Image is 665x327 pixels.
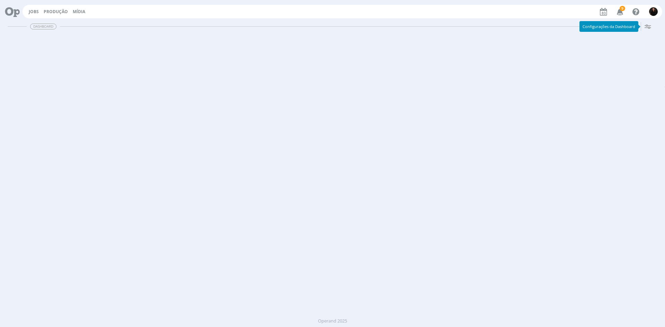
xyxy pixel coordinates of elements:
[73,9,85,15] a: Mídia
[612,6,627,18] button: 9
[42,9,70,15] button: Produção
[649,6,658,18] button: S
[30,24,56,29] span: Dashboard
[71,9,87,15] button: Mídia
[27,9,41,15] button: Jobs
[649,7,658,16] img: S
[579,21,638,32] div: Configurações da Dashboard
[44,9,68,15] a: Produção
[29,9,39,15] a: Jobs
[620,6,625,11] span: 9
